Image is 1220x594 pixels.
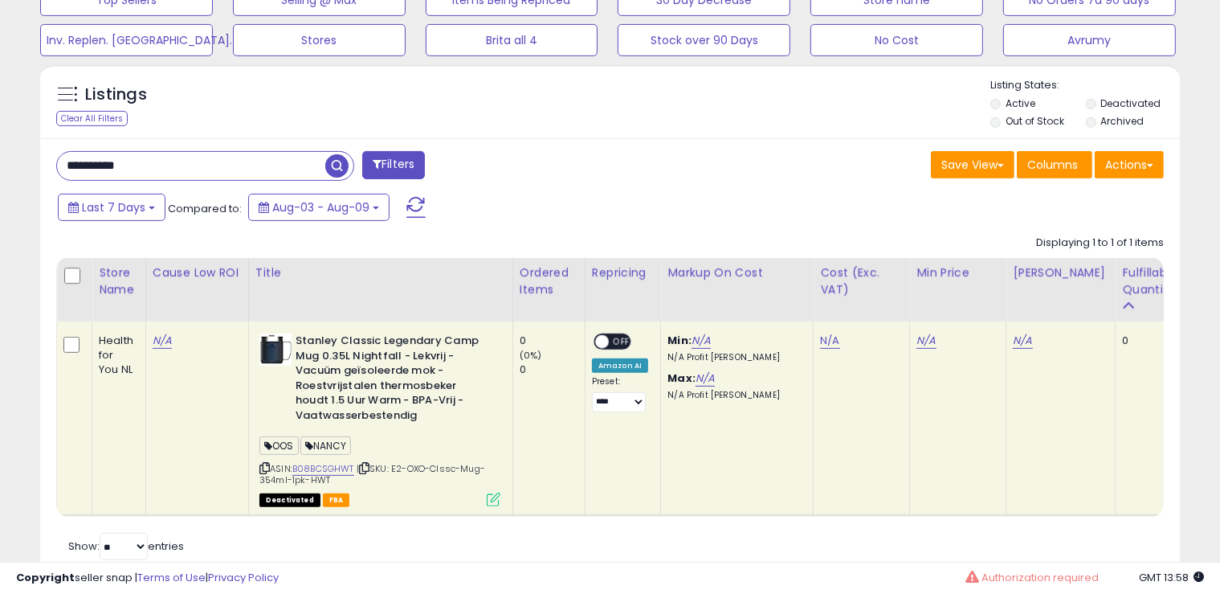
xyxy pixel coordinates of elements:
span: OFF [609,335,634,349]
span: Show: entries [68,539,184,554]
a: N/A [696,371,715,387]
div: Cost (Exc. VAT) [820,264,903,298]
button: Stock over 90 Days [618,24,790,56]
b: Min: [667,333,692,348]
div: Cause Low ROI [153,264,242,281]
label: Active [1006,96,1035,110]
span: 2025-08-17 13:58 GMT [1139,570,1204,585]
button: Brita all 4 [426,24,598,56]
p: N/A Profit [PERSON_NAME] [667,390,801,401]
button: Inv. Replen. [GEOGRAPHIC_DATA]. [40,24,213,56]
span: All listings that are unavailable for purchase on Amazon for any reason other than out-of-stock [259,494,320,507]
span: Aug-03 - Aug-09 [272,199,369,215]
button: Actions [1095,151,1164,178]
a: N/A [692,333,711,349]
div: Fulfillable Quantity [1122,264,1177,298]
th: The percentage added to the cost of goods (COGS) that forms the calculator for Min & Max prices. [661,258,814,322]
span: Compared to: [168,201,242,216]
button: Stores [233,24,406,56]
a: N/A [1013,333,1032,349]
div: 0 [520,363,585,377]
button: No Cost [810,24,983,56]
p: Listing States: [990,78,1180,93]
div: Min Price [916,264,999,281]
a: N/A [916,333,936,349]
div: Title [255,264,506,281]
span: OOS [259,436,299,455]
div: Store Name [99,264,139,298]
div: Displaying 1 to 1 of 1 items [1036,236,1164,251]
div: seller snap | | [16,571,279,586]
div: ASIN: [259,334,500,505]
span: Authorization required [981,570,1099,585]
div: Amazon AI [592,358,648,373]
p: N/A Profit [PERSON_NAME] [667,352,801,363]
a: Privacy Policy [208,570,279,585]
th: CSV column name: cust_attr_5_Cause Low ROI [145,258,248,322]
span: FBA [323,494,350,507]
button: Last 7 Days [58,194,165,221]
div: Markup on Cost [667,264,806,281]
span: NANCY [300,436,352,455]
button: Filters [362,151,425,179]
span: Last 7 Days [82,199,145,215]
div: Ordered Items [520,264,578,298]
b: Stanley Classic Legendary Camp Mug 0.35L Nightfall - Lekvrij - Vacuüm geïsoleerde mok - Roestvrij... [296,334,491,427]
h5: Listings [85,84,147,106]
span: Columns [1027,157,1078,173]
a: Terms of Use [137,570,206,585]
span: | SKU: E2-OXO-Clssc-Mug-354ml-1pk-HWT [259,462,485,486]
small: (0%) [520,349,542,362]
strong: Copyright [16,570,75,585]
div: Health for You NL [99,334,133,378]
label: Out of Stock [1006,114,1064,128]
div: 0 [520,334,585,348]
div: 0 [1122,334,1172,348]
label: Deactivated [1101,96,1161,110]
b: Max: [667,371,696,386]
button: Save View [931,151,1014,178]
div: Preset: [592,376,648,412]
label: Archived [1101,114,1145,128]
a: N/A [153,333,172,349]
div: Clear All Filters [56,111,128,126]
button: Avrumy [1003,24,1176,56]
button: Aug-03 - Aug-09 [248,194,390,221]
a: B08BCSGHWT [292,462,354,476]
div: [PERSON_NAME] [1013,264,1108,281]
img: 31d5fLeg3YL._SL40_.jpg [259,334,292,366]
div: Repricing [592,264,654,281]
button: Columns [1017,151,1092,178]
a: N/A [820,333,839,349]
